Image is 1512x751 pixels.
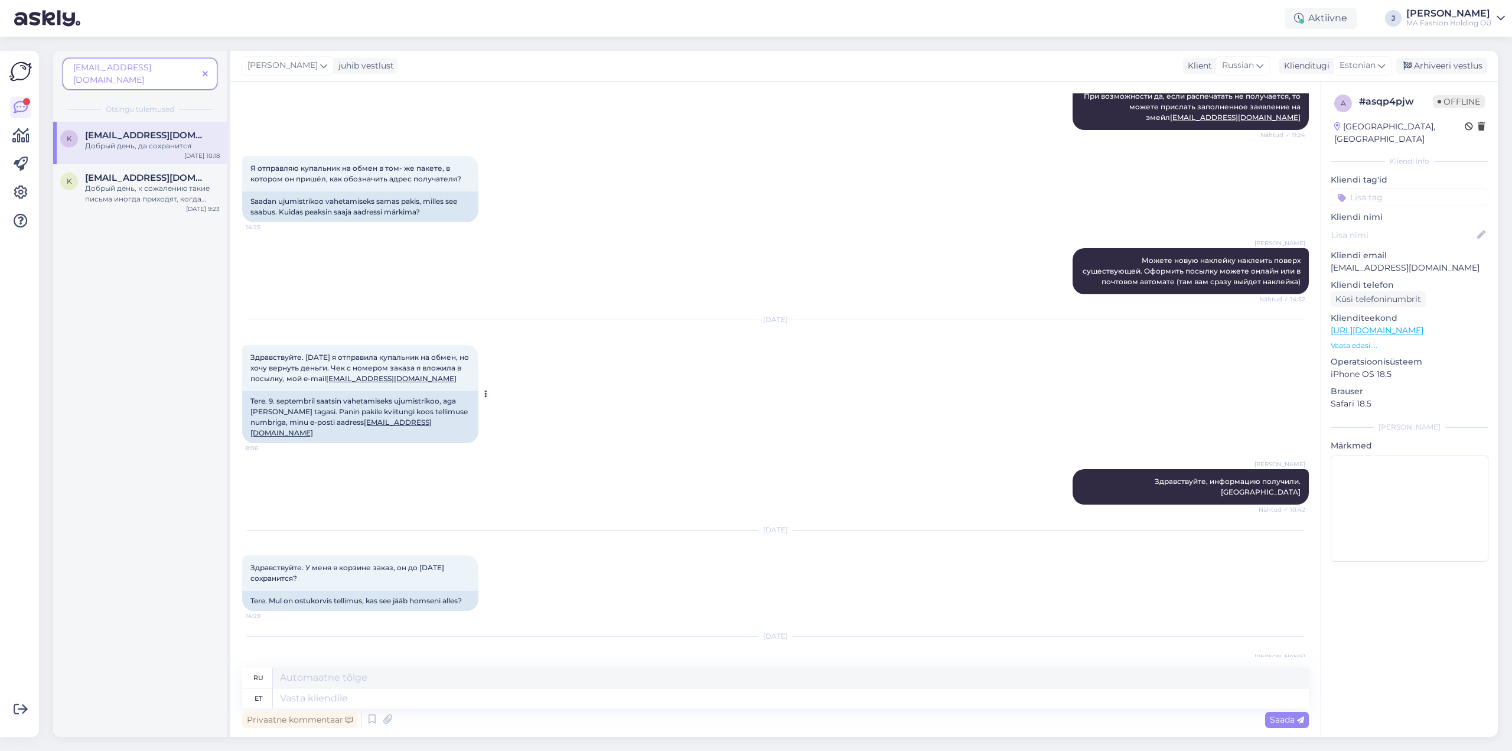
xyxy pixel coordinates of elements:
div: [DATE] 9:23 [186,204,220,213]
span: [PERSON_NAME] [1254,239,1305,248]
span: [PERSON_NAME] [1254,460,1305,469]
span: [PERSON_NAME] [1254,652,1305,661]
span: 14:25 [246,223,290,232]
div: [DATE] [242,314,1309,325]
div: Aktiivne [1285,8,1357,29]
a: [PERSON_NAME]MA Fashion Holding OÜ [1406,9,1505,28]
p: iPhone OS 18.5 [1331,368,1488,381]
div: Klient [1183,60,1212,72]
p: Safari 18.5 [1331,398,1488,410]
div: Privaatne kommentaar [242,712,357,728]
input: Lisa nimi [1331,229,1475,242]
span: [PERSON_NAME] [247,59,318,72]
div: Добрый день, да сохранится [85,141,220,151]
span: Nähtud ✓ 11:24 [1260,131,1305,139]
span: Здравствуйте. У меня в корзине заказ, он до [DATE] сохранится? [250,563,446,583]
span: kortan64@bk.ru [85,130,208,141]
div: ru [253,668,263,688]
span: При возможности да, если распечатать не получается, то можете прислать заполненное заявление на э... [1084,92,1302,122]
span: k [67,177,72,186]
p: Kliendi email [1331,249,1488,262]
a: [EMAIL_ADDRESS][DOMAIN_NAME] [1170,113,1301,122]
p: Kliendi tag'id [1331,174,1488,186]
div: [DATE] [242,525,1309,535]
div: Küsi telefoninumbrit [1331,291,1426,307]
span: [EMAIL_ADDRESS][DOMAIN_NAME] [73,62,151,85]
div: [DATE] [242,631,1309,642]
div: J [1385,10,1402,27]
span: Nähtud ✓ 10:42 [1259,505,1305,514]
div: [PERSON_NAME] [1331,422,1488,433]
span: Можете новую наклейку наклеить поверх существующей. Оформить посылку можете онлайн или в почтовом... [1083,256,1302,286]
div: Kliendi info [1331,156,1488,167]
p: Vaata edasi ... [1331,340,1488,351]
span: Russian [1222,59,1254,72]
span: k [67,134,72,143]
div: [PERSON_NAME] [1406,9,1492,18]
span: 8:06 [246,444,290,453]
p: Klienditeekond [1331,312,1488,324]
span: kortan64@bk.ru [85,173,208,183]
div: [GEOGRAPHIC_DATA], [GEOGRAPHIC_DATA] [1334,121,1465,145]
div: Arhiveeri vestlus [1396,58,1487,74]
p: Märkmed [1331,440,1488,452]
p: Kliendi nimi [1331,211,1488,223]
p: Operatsioonisüsteem [1331,356,1488,368]
span: Я отправляю купальник на обмен в том- же пакете, в котором он пришёл, как обозначить адрес получа... [250,164,461,183]
span: Estonian [1340,59,1376,72]
div: Tere. 9. septembril saatsin vahetamiseks ujumistrikoo, aga [PERSON_NAME] tagasi. Panin pakile kvi... [242,391,478,443]
div: juhib vestlust [334,60,394,72]
div: Klienditugi [1279,60,1329,72]
span: Здравствуйте, информацию получили. [GEOGRAPHIC_DATA] [1155,477,1302,496]
div: et [255,688,262,708]
span: 14:29 [246,612,290,620]
p: Kliendi telefon [1331,279,1488,291]
span: Otsingu tulemused [106,104,174,115]
p: [EMAIL_ADDRESS][DOMAIN_NAME] [1331,262,1488,274]
div: MA Fashion Holding OÜ [1406,18,1492,28]
span: Offline [1433,95,1485,108]
div: Добрый день, к сожалению такие письма иногда приходят, когда оплата поступает / регистрируется в ... [85,183,220,204]
span: Saada [1270,714,1304,725]
span: Здравствуйте. [DATE] я отправила купальник на обмен, но хочу вернуть деньги. Чек с номером заказа... [250,353,471,383]
p: Brauser [1331,385,1488,398]
input: Lisa tag [1331,188,1488,206]
img: Askly Logo [9,60,32,83]
span: a [1341,99,1346,108]
span: Nähtud ✓ 14:52 [1259,295,1305,304]
div: Saadan ujumistrikoo vahetamiseks samas pakis, milles see saabus. Kuidas peaksin saaja aadressi mä... [242,191,478,222]
div: # asqp4pjw [1359,95,1433,109]
a: [URL][DOMAIN_NAME] [1331,325,1423,336]
div: Tere. Mul on ostukorvis tellimus, kas see jääb homseni alles? [242,591,478,611]
a: [EMAIL_ADDRESS][DOMAIN_NAME] [326,374,457,383]
div: [DATE] 10:18 [184,151,220,160]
